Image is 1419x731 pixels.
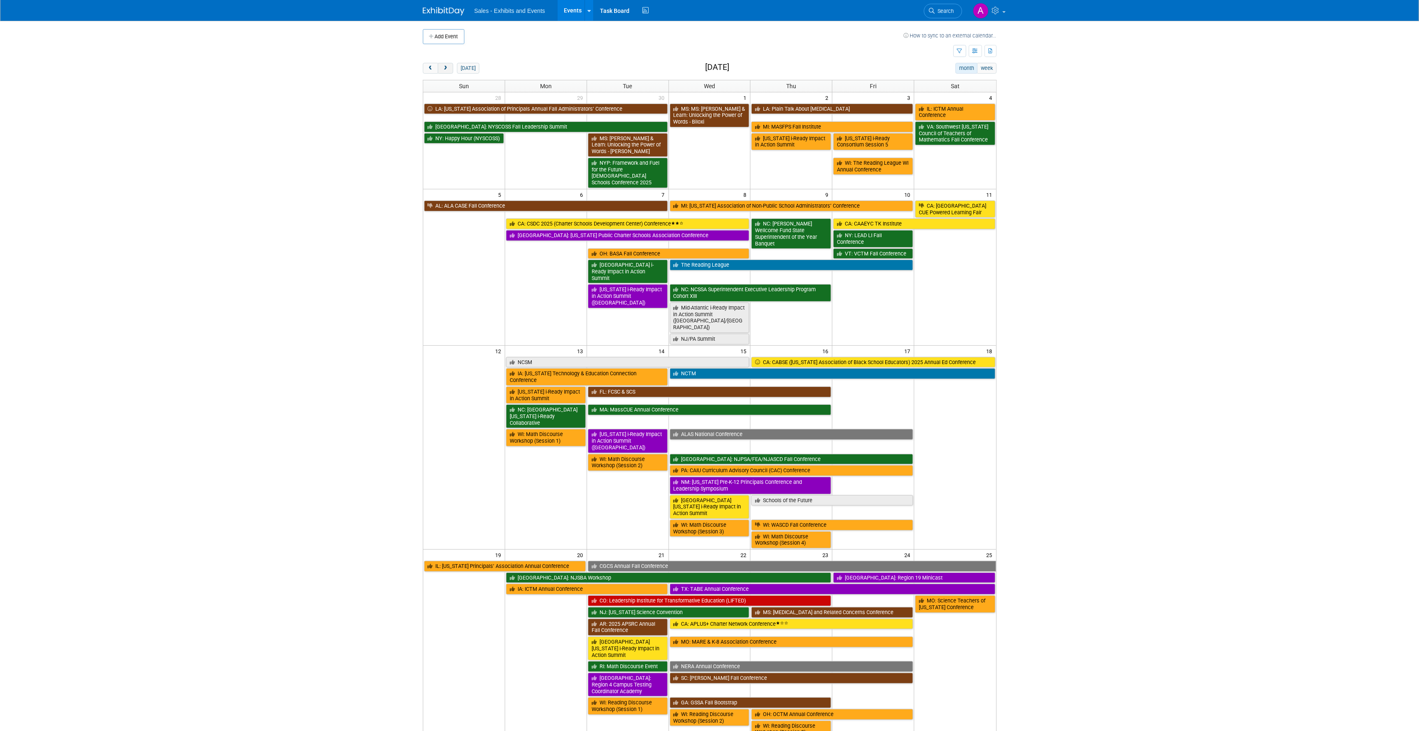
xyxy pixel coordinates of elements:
span: Mon [540,83,552,89]
a: MI: [US_STATE] Association of Non-Public School Administrators’ Conference [670,201,913,211]
a: NYP: Framework and Fuel for the Future [DEMOGRAPHIC_DATA] Schools Conference 2025 [588,158,668,188]
a: PA: CAIU Curriculum Advisory Council (CAC) Conference [670,465,913,476]
a: [GEOGRAPHIC_DATA] i-Ready Impact in Action Summit [588,260,668,283]
a: [US_STATE] i-Ready Impact in Action Summit ([GEOGRAPHIC_DATA]) [588,284,668,308]
a: SC: [PERSON_NAME] Fall Conference [670,673,913,684]
a: NERA Annual Conference [670,661,913,672]
a: NCTM [670,368,995,379]
a: [GEOGRAPHIC_DATA]: [US_STATE] Public Charter Schools Association Conference [506,230,750,241]
img: Albert Martinez [973,3,989,19]
a: VT: VCTM Fall Conference [833,248,913,259]
a: WI: The Reading League WI Annual Conference [833,158,913,175]
span: Search [935,8,954,14]
a: Schools of the Future [751,495,913,506]
a: WI: WASCD Fall Conference [751,520,913,530]
a: [US_STATE] i-Ready Consortium Session 5 [833,133,913,150]
span: 14 [658,346,669,356]
button: next [438,63,453,74]
a: [US_STATE] i-Ready Impact in Action Summit [751,133,831,150]
a: LA: Plain Talk About [MEDICAL_DATA] [751,104,913,114]
a: CA: CABSE ([US_STATE] Association of Black School Educators) 2025 Annual Ed Conference [751,357,995,368]
a: WI: Reading Discourse Workshop (Session 2) [670,709,750,726]
a: IA: [US_STATE] Technology & Education Connection Conference [506,368,668,385]
span: 22 [740,550,750,560]
span: Fri [870,83,876,89]
span: 21 [658,550,669,560]
h2: [DATE] [705,63,729,72]
a: WI: Math Discourse Workshop (Session 1) [506,429,586,446]
a: VA: Southwest [US_STATE] Council of Teachers of Mathematics Fall Conference [915,121,995,145]
span: 10 [903,189,914,200]
a: AL: ALA CASE Fall Conference [424,201,668,211]
span: 17 [903,346,914,356]
span: 25 [986,550,996,560]
a: NJ: [US_STATE] Science Convention [588,607,750,618]
span: 30 [658,92,669,103]
a: How to sync to an external calendar... [904,32,997,39]
a: MS: [PERSON_NAME] & Learn: Unlocking the Power of Words - [PERSON_NAME] [588,133,668,157]
span: Sales - Exhibits and Events [474,7,545,14]
button: prev [423,63,438,74]
a: [GEOGRAPHIC_DATA]: NYSCOSS Fall Leadership Summit [424,121,668,132]
span: 9 [824,189,832,200]
span: 8 [743,189,750,200]
img: ExhibitDay [423,7,464,15]
span: 16 [822,346,832,356]
span: Tue [623,83,632,89]
a: WI: Math Discourse Workshop (Session 2) [588,454,668,471]
a: ALAS National Conference [670,429,913,440]
a: NCSM [506,357,750,368]
span: 23 [822,550,832,560]
span: 3 [906,92,914,103]
a: MO: MARE & K-8 Association Conference [670,637,913,647]
a: LA: [US_STATE] Association of Principals Annual Fall Administrators’ Conference [424,104,668,114]
span: Sat [951,83,960,89]
a: CA: CAAEYC TK Institute [833,218,995,229]
a: FL: FCSC & SCS [588,387,832,397]
a: CO: Leadership Institute for Transformative Education (LIFTED) [588,595,832,606]
span: 1 [743,92,750,103]
a: [GEOGRAPHIC_DATA]: Region 4 Campus Testing Coordinator Academy [588,673,668,696]
span: 24 [903,550,914,560]
a: MA: MassCUE Annual Conference [588,404,832,415]
button: [DATE] [457,63,479,74]
button: Add Event [423,29,464,44]
a: Mid-Atlantic i-Ready Impact in Action Summit ([GEOGRAPHIC_DATA]/[GEOGRAPHIC_DATA]) [670,302,750,333]
span: 6 [579,189,587,200]
span: 5 [497,189,505,200]
span: 2 [824,92,832,103]
a: RI: Math Discourse Event [588,661,668,672]
a: NM: [US_STATE] Pre-K-12 Principals Conference and Leadership Symposium [670,477,832,494]
a: GA: GSSA Fall Bootstrap [670,697,832,708]
a: NC: NCSSA Superintendent Executive Leadership Program Cohort XIII [670,284,832,301]
a: AR: 2025 APSRC Annual Fall Conference [588,619,668,636]
span: 4 [989,92,996,103]
span: Thu [786,83,796,89]
a: NC: [GEOGRAPHIC_DATA][US_STATE] i-Ready Collaborative [506,404,586,428]
a: IL: [US_STATE] Principals’ Association Annual Conference [424,561,586,572]
span: Sun [459,83,469,89]
button: week [977,63,996,74]
a: The Reading League [670,260,913,270]
a: [GEOGRAPHIC_DATA][US_STATE] i-Ready Impact in Action Summit [670,495,750,519]
span: 29 [576,92,587,103]
span: 18 [986,346,996,356]
span: 12 [494,346,505,356]
a: WI: Math Discourse Workshop (Session 3) [670,520,750,537]
a: CGCS Annual Fall Conference [588,561,996,572]
a: [US_STATE] i-Ready Impact in Action Summit ([GEOGRAPHIC_DATA]) [588,429,668,453]
a: [GEOGRAPHIC_DATA][US_STATE] i-Ready Impact in Action Summit [588,637,668,660]
a: IL: ICTM Annual Conference [915,104,995,121]
span: 28 [494,92,505,103]
a: TX: TABE Annual Conference [670,584,995,595]
a: CA: [GEOGRAPHIC_DATA] CUE Powered Learning Fair [915,201,995,218]
span: 13 [576,346,587,356]
a: Search [924,4,962,18]
a: MI: MASFPS Fall Institute [751,121,913,132]
span: 20 [576,550,587,560]
span: Wed [704,83,715,89]
a: MO: Science Teachers of [US_STATE] Conference [915,595,995,612]
a: WI: Math Discourse Workshop (Session 4) [751,531,831,548]
a: NJ/PA Summit [670,334,750,344]
span: 15 [740,346,750,356]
